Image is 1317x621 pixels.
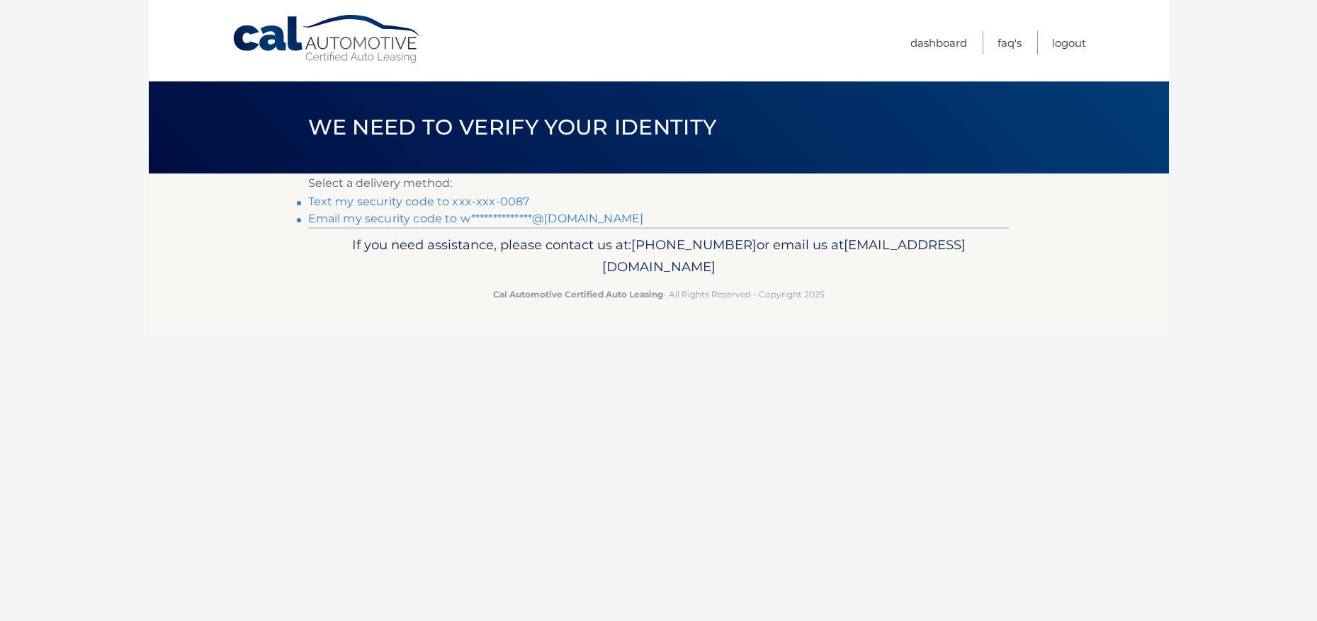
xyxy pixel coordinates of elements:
[1052,31,1086,55] a: Logout
[308,195,530,208] a: Text my security code to xxx-xxx-0087
[631,237,757,253] span: [PHONE_NUMBER]
[232,14,423,64] a: Cal Automotive
[910,31,967,55] a: Dashboard
[493,289,663,300] strong: Cal Automotive Certified Auto Leasing
[308,114,717,140] span: We need to verify your identity
[308,173,1010,193] p: Select a delivery method:
[997,31,1022,55] a: FAQ's
[317,287,1000,302] p: - All Rights Reserved - Copyright 2025
[317,234,1000,279] p: If you need assistance, please contact us at: or email us at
